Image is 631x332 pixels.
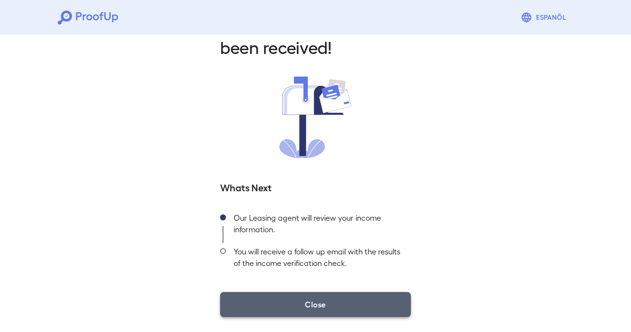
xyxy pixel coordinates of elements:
[226,243,411,277] div: You will receive a follow up email with the results of the income verification check.
[279,77,352,158] img: received.svg
[220,180,411,194] h5: Whats Next
[220,15,411,57] h2: Your Income info has been received!
[517,8,573,27] button: Espanõl
[226,209,411,243] div: Our Leasing agent will review your income information.
[220,292,411,317] button: Close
